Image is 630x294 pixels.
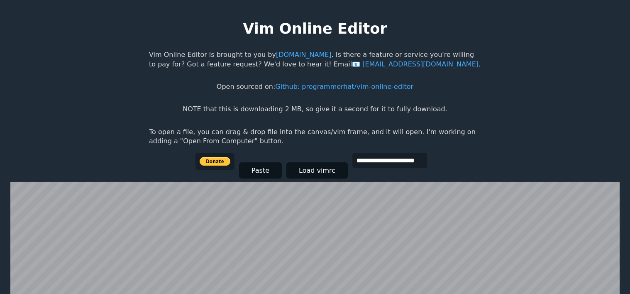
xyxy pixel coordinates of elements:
[217,82,413,91] p: Open sourced on:
[149,50,481,69] p: Vim Online Editor is brought to you by . Is there a feature or service you're willing to pay for?...
[149,127,481,146] p: To open a file, you can drag & drop file into the canvas/vim frame, and it will open. I'm working...
[239,162,282,179] button: Paste
[276,51,332,59] a: [DOMAIN_NAME]
[183,105,447,114] p: NOTE that this is downloading 2 MB, so give it a second for it to fully download.
[243,18,387,39] h1: Vim Online Editor
[352,60,479,68] a: [EMAIL_ADDRESS][DOMAIN_NAME]
[286,162,348,179] button: Load vimrc
[275,83,413,91] a: Github: programmerhat/vim-online-editor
